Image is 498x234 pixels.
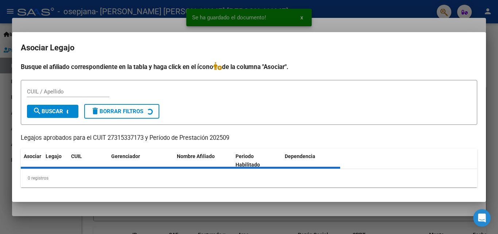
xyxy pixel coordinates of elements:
[108,149,174,173] datatable-header-cell: Gerenciador
[285,153,315,159] span: Dependencia
[177,153,215,159] span: Nombre Afiliado
[33,108,63,115] span: Buscar
[233,149,282,173] datatable-header-cell: Periodo Habilitado
[21,149,43,173] datatable-header-cell: Asociar
[68,149,108,173] datatable-header-cell: CUIL
[236,153,260,168] span: Periodo Habilitado
[21,134,477,143] p: Legajos aprobados para el CUIT 27315337173 y Período de Prestación 202509
[21,169,477,187] div: 0 registros
[282,149,341,173] datatable-header-cell: Dependencia
[111,153,140,159] span: Gerenciador
[27,105,78,118] button: Buscar
[174,149,233,173] datatable-header-cell: Nombre Afiliado
[91,107,100,115] mat-icon: delete
[91,108,143,115] span: Borrar Filtros
[24,153,41,159] span: Asociar
[21,62,477,72] h4: Busque el afiliado correspondiente en la tabla y haga click en el ícono de la columna "Asociar".
[33,107,42,115] mat-icon: search
[21,41,477,55] h2: Asociar Legajo
[46,153,62,159] span: Legajo
[43,149,68,173] datatable-header-cell: Legajo
[473,209,491,227] div: Open Intercom Messenger
[71,153,82,159] span: CUIL
[84,104,159,119] button: Borrar Filtros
